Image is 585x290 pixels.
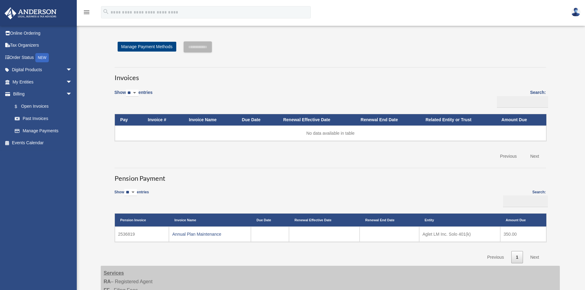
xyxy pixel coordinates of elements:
th: Renewal Effective Date: activate to sort column ascending [289,214,360,226]
strong: RA [104,279,111,284]
label: Search: [495,89,546,108]
i: search [103,8,109,15]
th: Pay: activate to sort column descending [115,114,142,126]
a: Previous [482,251,508,264]
a: menu [83,11,90,16]
a: Manage Payment Methods [118,42,176,52]
a: Past Invoices [9,113,78,125]
th: Invoice Name: activate to sort column ascending [183,114,236,126]
img: Anderson Advisors Platinum Portal [3,7,58,19]
a: Tax Organizers [4,39,81,52]
th: Due Date: activate to sort column ascending [236,114,278,126]
a: Events Calendar [4,137,81,149]
span: arrow_drop_down [66,88,78,101]
th: Invoice #: activate to sort column ascending [142,114,183,126]
th: Renewal End Date: activate to sort column ascending [355,114,420,126]
a: 1 [511,251,523,264]
a: Billingarrow_drop_down [4,88,78,100]
select: Showentries [124,189,137,196]
a: Order StatusNEW [4,51,81,64]
th: Due Date: activate to sort column ascending [251,214,289,226]
a: $Open Invoices [9,100,75,113]
td: 350.00 [500,226,546,242]
a: My Entitiesarrow_drop_down [4,76,81,88]
input: Search: [503,195,548,207]
span: arrow_drop_down [66,64,78,76]
th: Invoice Name: activate to sort column ascending [169,214,251,226]
label: Show entries [115,189,149,202]
td: 2536819 [115,226,169,242]
label: Show entries [115,89,153,103]
th: Pension Invoice: activate to sort column descending [115,214,169,226]
a: Next [526,251,544,264]
a: Next [526,150,544,163]
td: Aglet LM Inc. Solo 401(k) [419,226,500,242]
a: Manage Payments [9,125,78,137]
a: Digital Productsarrow_drop_down [4,64,81,76]
a: Previous [495,150,521,163]
h3: Pension Payment [115,168,546,183]
h3: Invoices [115,67,546,83]
a: Online Ordering [4,27,81,39]
a: Annual Plan Maintenance [172,232,221,237]
div: NEW [35,53,49,62]
span: $ [18,103,21,110]
i: menu [83,9,90,16]
th: Entity: activate to sort column ascending [419,214,500,226]
th: Amount Due: activate to sort column ascending [496,114,546,126]
span: arrow_drop_down [66,76,78,88]
input: Search: [497,96,548,108]
strong: Services [104,270,124,276]
th: Amount Due: activate to sort column ascending [500,214,546,226]
select: Showentries [126,90,138,97]
img: User Pic [571,8,580,17]
th: Related Entity or Trust: activate to sort column ascending [420,114,496,126]
th: Renewal Effective Date: activate to sort column ascending [278,114,355,126]
td: No data available in table [115,126,546,141]
th: Renewal End Date: activate to sort column ascending [360,214,419,226]
label: Search: [501,189,546,207]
